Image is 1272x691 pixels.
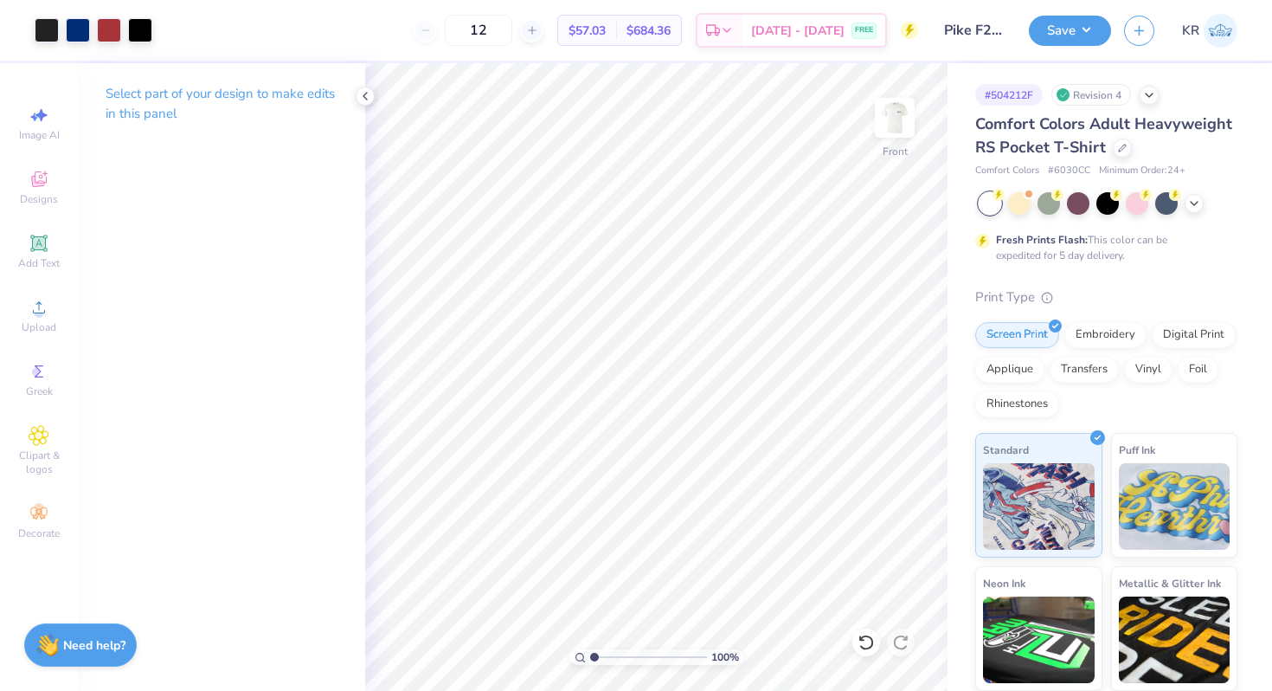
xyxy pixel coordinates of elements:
span: 100 % [711,649,739,665]
span: Minimum Order: 24 + [1099,164,1185,178]
input: – – [445,15,512,46]
div: This color can be expedited for 5 day delivery. [996,232,1209,263]
span: Greek [26,384,53,398]
div: # 504212F [975,84,1043,106]
span: KR [1182,21,1199,41]
div: Front [883,144,908,159]
a: KR [1182,14,1237,48]
span: Add Text [18,256,60,270]
div: Foil [1178,357,1218,383]
span: Neon Ink [983,574,1025,592]
strong: Need help? [63,637,125,654]
span: Comfort Colors [975,164,1039,178]
span: Metallic & Glitter Ink [1119,574,1221,592]
div: Vinyl [1124,357,1172,383]
span: Upload [22,320,56,334]
div: Applique [975,357,1044,383]
button: Save [1029,16,1111,46]
span: Puff Ink [1119,441,1155,459]
div: Rhinestones [975,391,1059,417]
span: Image AI [19,128,60,142]
span: Decorate [18,526,60,540]
p: Select part of your design to make edits in this panel [106,84,337,124]
div: Digital Print [1152,322,1236,348]
span: Comfort Colors Adult Heavyweight RS Pocket T-Shirt [975,113,1232,158]
div: Revision 4 [1051,84,1131,106]
span: $57.03 [569,22,606,40]
span: [DATE] - [DATE] [751,22,845,40]
span: $684.36 [626,22,671,40]
span: Standard [983,441,1029,459]
div: Print Type [975,287,1237,307]
img: Neon Ink [983,597,1095,683]
img: Standard [983,463,1095,550]
img: Metallic & Glitter Ink [1119,597,1230,683]
div: Embroidery [1064,322,1147,348]
img: Puff Ink [1119,463,1230,550]
strong: Fresh Prints Flash: [996,233,1088,247]
span: Clipart & logos [9,449,69,476]
span: FREE [855,24,873,36]
img: Front [877,100,912,135]
span: Designs [20,192,58,206]
div: Screen Print [975,322,1059,348]
input: Untitled Design [931,13,1016,48]
span: # 6030CC [1048,164,1090,178]
div: Transfers [1050,357,1119,383]
img: Kaylee Rivera [1204,14,1237,48]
